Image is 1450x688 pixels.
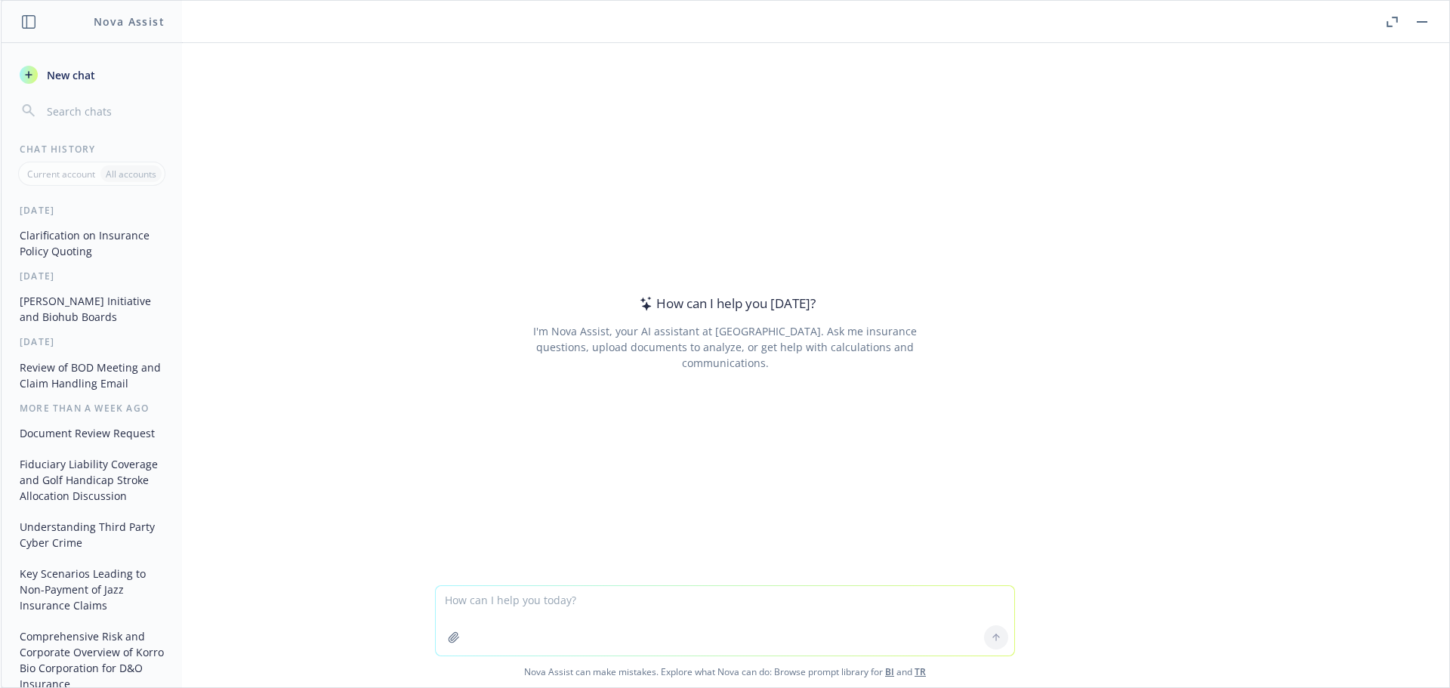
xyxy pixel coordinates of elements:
p: Current account [27,168,95,180]
div: [DATE] [2,270,182,282]
button: Fiduciary Liability Coverage and Golf Handicap Stroke Allocation Discussion [14,452,170,508]
span: New chat [44,67,95,83]
button: New chat [14,61,170,88]
div: Chat History [2,143,182,156]
button: Key Scenarios Leading to Non-Payment of Jazz Insurance Claims [14,561,170,618]
div: [DATE] [2,204,182,217]
button: Document Review Request [14,421,170,446]
button: Review of BOD Meeting and Claim Handling Email [14,355,170,396]
p: All accounts [106,168,156,180]
div: More than a week ago [2,402,182,415]
button: Clarification on Insurance Policy Quoting [14,223,170,264]
div: I'm Nova Assist, your AI assistant at [GEOGRAPHIC_DATA]. Ask me insurance questions, upload docum... [512,323,937,371]
input: Search chats [44,100,164,122]
button: [PERSON_NAME] Initiative and Biohub Boards [14,288,170,329]
a: TR [915,665,926,678]
div: How can I help you [DATE]? [635,294,816,313]
button: Understanding Third Party Cyber Crime [14,514,170,555]
h1: Nova Assist [94,14,165,29]
span: Nova Assist can make mistakes. Explore what Nova can do: Browse prompt library for and [7,656,1443,687]
a: BI [885,665,894,678]
div: [DATE] [2,335,182,348]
